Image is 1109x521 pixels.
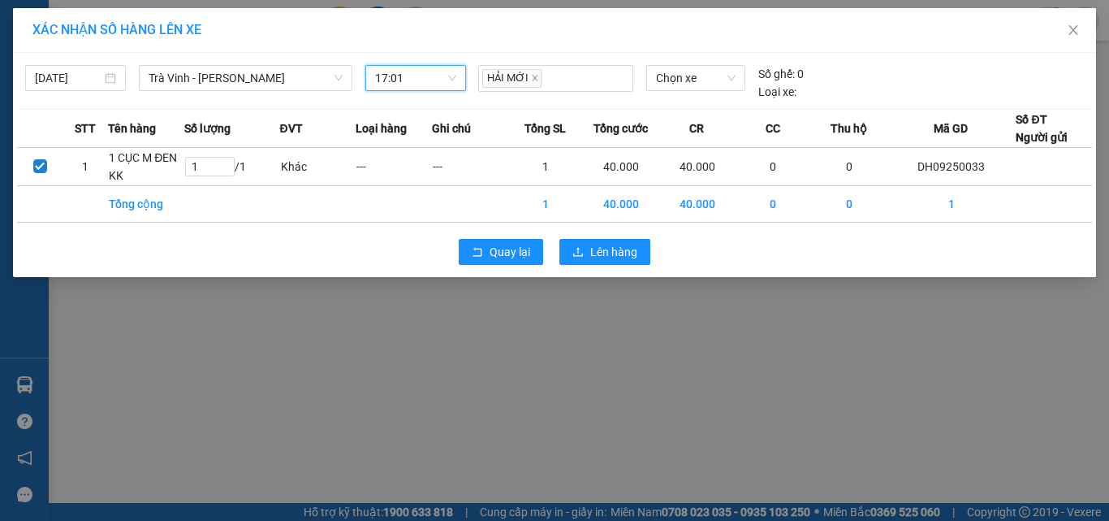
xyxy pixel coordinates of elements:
span: Số ghế: [758,65,795,83]
span: close [1067,24,1080,37]
span: CR [689,119,704,137]
span: STT [75,119,96,137]
td: 1 [507,186,584,223]
td: 40.000 [659,148,736,186]
span: HẢI MỚI [482,69,542,88]
span: Quay lại [490,243,530,261]
span: Tên hàng [108,119,156,137]
span: Ghi chú [432,119,471,137]
td: 40.000 [584,186,660,223]
span: down [334,73,343,83]
button: Close [1051,8,1096,54]
span: upload [572,246,584,259]
td: 1 [507,148,584,186]
span: Loại xe: [758,83,796,101]
input: 12/09/2025 [35,69,101,87]
span: Thu hộ [831,119,867,137]
span: Tổng SL [524,119,566,137]
span: rollback [472,246,483,259]
td: Khác [280,148,356,186]
span: Loại hàng [356,119,407,137]
div: 0 [758,65,804,83]
td: 0 [811,148,887,186]
td: 40.000 [659,186,736,223]
td: 1 [63,148,108,186]
span: Mã GD [934,119,968,137]
span: Chọn xe [656,66,736,90]
td: 0 [736,186,812,223]
td: --- [432,148,508,186]
span: close [531,74,539,82]
td: 1 CỤC M ĐEN KK [108,148,184,186]
span: Trà Vinh - Hồ Chí Minh [149,66,343,90]
span: XÁC NHẬN SỐ HÀNG LÊN XE [32,22,201,37]
span: ĐVT [280,119,303,137]
td: 40.000 [584,148,660,186]
span: CC [766,119,780,137]
td: 0 [736,148,812,186]
td: --- [356,148,432,186]
td: DH09250033 [887,148,1016,186]
td: / 1 [184,148,280,186]
td: 0 [811,186,887,223]
div: Số ĐT Người gửi [1016,111,1068,146]
span: 17:01 [375,66,456,90]
button: uploadLên hàng [559,239,650,265]
button: rollbackQuay lại [459,239,543,265]
td: Tổng cộng [108,186,184,223]
span: Số lượng [184,119,231,137]
td: 1 [887,186,1016,223]
span: Tổng cước [593,119,648,137]
span: Lên hàng [590,243,637,261]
